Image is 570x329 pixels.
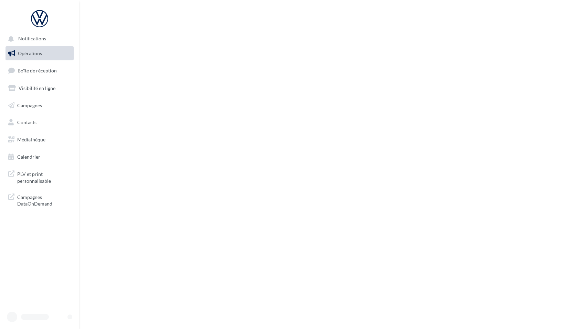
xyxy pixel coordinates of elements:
a: Visibilité en ligne [4,81,75,96]
span: Boîte de réception [18,68,57,73]
a: Boîte de réception [4,63,75,78]
a: Campagnes [4,98,75,113]
span: Contacts [17,119,36,125]
span: Visibilité en ligne [19,85,55,91]
span: PLV et print personnalisable [17,169,71,184]
span: Notifications [18,36,46,42]
a: Calendrier [4,150,75,164]
span: Campagnes [17,102,42,108]
span: Opérations [18,50,42,56]
span: Calendrier [17,154,40,160]
span: Campagnes DataOnDemand [17,192,71,207]
a: Médiathèque [4,132,75,147]
a: PLV et print personnalisable [4,167,75,187]
a: Opérations [4,46,75,61]
a: Campagnes DataOnDemand [4,190,75,210]
a: Contacts [4,115,75,130]
span: Médiathèque [17,137,45,142]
